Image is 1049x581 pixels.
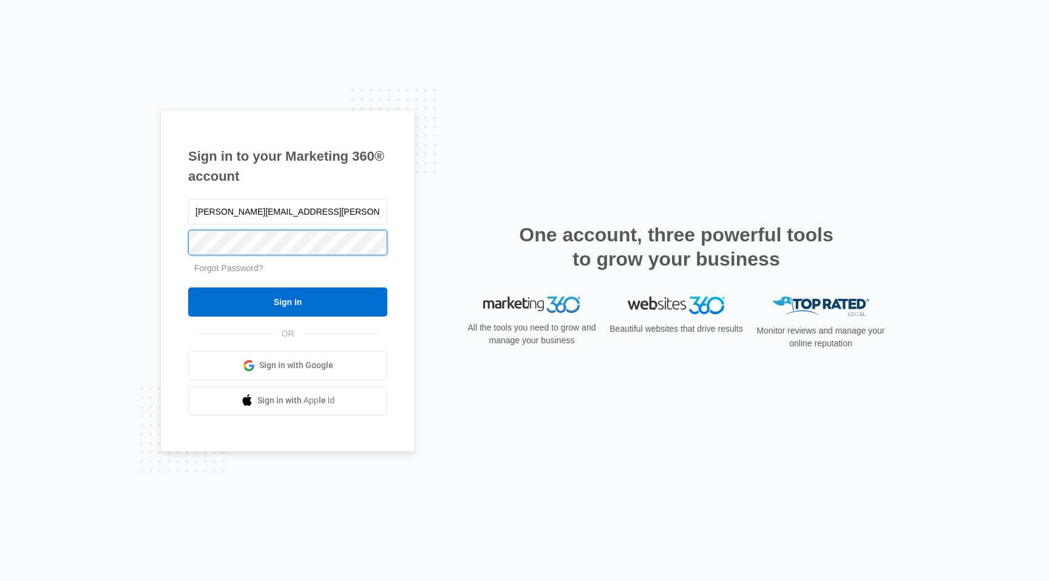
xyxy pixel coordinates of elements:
[515,223,837,271] h2: One account, three powerful tools to grow your business
[194,263,263,273] a: Forgot Password?
[628,297,725,314] img: Websites 360
[772,297,869,317] img: Top Rated Local
[257,394,335,407] span: Sign in with Apple Id
[608,323,744,335] p: Beautiful websites that drive results
[188,386,387,415] a: Sign in with Apple Id
[483,297,580,314] img: Marketing 360
[188,146,387,186] h1: Sign in to your Marketing 360® account
[753,324,889,350] p: Monitor reviews and manage your online reputation
[188,199,387,224] input: Email
[188,351,387,380] a: Sign in with Google
[273,327,303,340] span: OR
[464,321,600,347] p: All the tools you need to grow and manage your business
[259,359,333,372] span: Sign in with Google
[188,287,387,317] input: Sign In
